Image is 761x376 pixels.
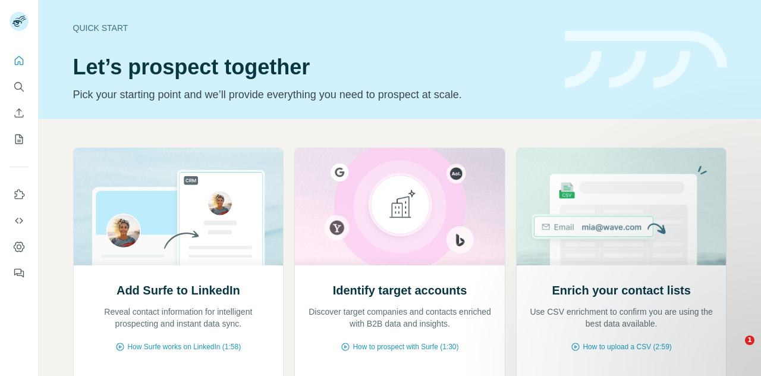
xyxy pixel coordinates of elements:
p: Discover target companies and contacts enriched with B2B data and insights. [307,306,493,330]
img: Identify target accounts [294,148,505,265]
img: banner [565,31,727,89]
button: Enrich CSV [10,102,29,124]
div: Quick start [73,22,551,34]
iframe: Intercom live chat [721,336,749,364]
button: My lists [10,129,29,150]
p: Use CSV enrichment to confirm you are using the best data available. [529,306,715,330]
button: Feedback [10,262,29,284]
h2: Identify target accounts [333,282,467,299]
span: How Surfe works on LinkedIn (1:58) [127,341,241,352]
img: Add Surfe to LinkedIn [73,148,284,265]
h2: Add Surfe to LinkedIn [117,282,240,299]
span: How to upload a CSV (2:59) [583,341,671,352]
p: Pick your starting point and we’ll provide everything you need to prospect at scale. [73,86,551,103]
button: Search [10,76,29,98]
h1: Let’s prospect together [73,55,551,79]
span: 1 [745,336,754,345]
p: Reveal contact information for intelligent prospecting and instant data sync. [86,306,272,330]
button: Quick start [10,50,29,71]
span: How to prospect with Surfe (1:30) [353,341,458,352]
button: Dashboard [10,236,29,258]
img: Enrich your contact lists [516,148,727,265]
button: Use Surfe on LinkedIn [10,184,29,205]
button: Use Surfe API [10,210,29,231]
